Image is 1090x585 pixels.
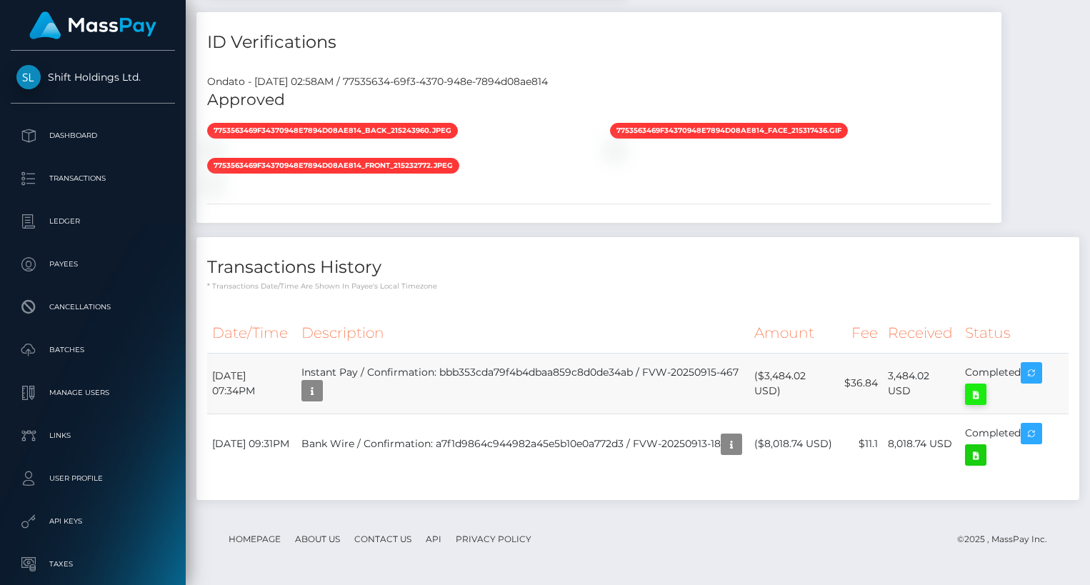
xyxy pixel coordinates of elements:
img: 77535634-69f3-4370-948e-7894d08ae81450ac4712-31b2-4d06-8d24-4d47d1799c9f [610,144,621,156]
div: Ondato - [DATE] 02:58AM / 77535634-69f3-4370-948e-7894d08ae814 [196,74,1001,89]
a: Cancellations [11,289,175,325]
a: Taxes [11,546,175,582]
h4: ID Verifications [207,30,991,55]
a: Transactions [11,161,175,196]
p: Ledger [16,211,169,232]
a: Dashboard [11,118,175,154]
p: Payees [16,254,169,275]
th: Amount [749,314,839,353]
a: Batches [11,332,175,368]
span: Shift Holdings Ltd. [11,71,175,84]
th: Received [883,314,960,353]
p: Links [16,425,169,446]
p: Taxes [16,554,169,575]
img: 77535634-69f3-4370-948e-7894d08ae81402ec76fa-bb46-4549-9f1d-694f72c8ba16 [207,144,219,156]
span: 7753563469f34370948e7894d08ae814_face_215317436.gif [610,123,848,139]
th: Date/Time [207,314,296,353]
img: 77535634-69f3-4370-948e-7894d08ae814af8f9cf6-67fb-4bc9-afac-123251b9b73c [207,179,219,191]
td: 3,484.02 USD [883,353,960,414]
td: 8,018.74 USD [883,414,960,474]
a: Contact Us [349,528,417,550]
a: API [420,528,447,550]
p: Dashboard [16,125,169,146]
td: Instant Pay / Confirmation: bbb353cda79f4b4dbaa859c8d0de34ab / FVW-20250915-467 [296,353,750,414]
span: 7753563469f34370948e7894d08ae814_back_215243960.jpeg [207,123,458,139]
span: 7753563469f34370948e7894d08ae814_front_215232772.jpeg [207,158,459,174]
p: Batches [16,339,169,361]
th: Fee [839,314,883,353]
p: Transactions [16,168,169,189]
td: [DATE] 09:31PM [207,414,296,474]
td: Completed [960,353,1069,414]
img: Shift Holdings Ltd. [16,65,41,89]
p: User Profile [16,468,169,489]
a: Links [11,418,175,454]
td: ($8,018.74 USD) [749,414,839,474]
a: Homepage [223,528,286,550]
p: Cancellations [16,296,169,318]
div: © 2025 , MassPay Inc. [957,531,1058,547]
a: Payees [11,246,175,282]
a: Ledger [11,204,175,239]
td: Completed [960,414,1069,474]
a: About Us [289,528,346,550]
a: Manage Users [11,375,175,411]
h4: Transactions History [207,255,1069,280]
a: User Profile [11,461,175,496]
td: Bank Wire / Confirmation: a7f1d9864c944982a45e5b10e0a772d3 / FVW-20250913-18 [296,414,750,474]
th: Status [960,314,1069,353]
p: Manage Users [16,382,169,404]
td: $36.84 [839,353,883,414]
h5: Approved [207,89,991,111]
td: [DATE] 07:34PM [207,353,296,414]
a: API Keys [11,504,175,539]
td: $11.1 [839,414,883,474]
td: ($3,484.02 USD) [749,353,839,414]
a: Privacy Policy [450,528,537,550]
th: Description [296,314,750,353]
p: API Keys [16,511,169,532]
img: MassPay Logo [29,11,156,39]
p: * Transactions date/time are shown in payee's local timezone [207,281,1069,291]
